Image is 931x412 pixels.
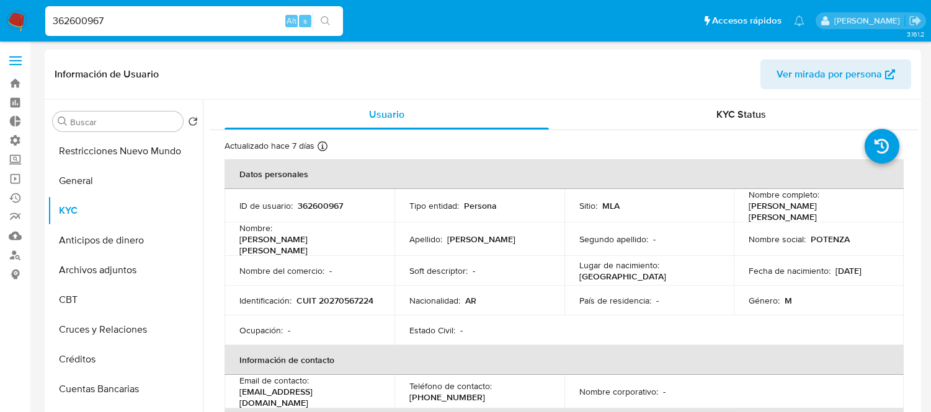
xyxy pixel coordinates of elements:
th: Información de contacto [225,345,904,375]
button: Buscar [58,116,68,126]
button: Ver mirada por persona [760,59,911,89]
p: Sitio : [579,200,597,211]
p: Nombre completo : [749,189,819,200]
th: Datos personales [225,159,904,189]
p: AR [465,295,476,306]
p: Persona [464,200,497,211]
p: 362600967 [298,200,343,211]
p: POTENZA [811,234,850,245]
span: KYC Status [716,107,766,121]
p: Email de contacto : [239,375,309,386]
span: Alt [287,15,296,27]
a: Salir [909,14,922,27]
button: Cruces y Relaciones [48,315,203,344]
p: Género : [749,295,780,306]
p: Ocupación : [239,325,283,336]
h1: Información de Usuario [55,68,159,81]
button: Anticipos de dinero [48,226,203,255]
p: Lugar de nacimiento : [579,260,659,271]
input: Buscar usuario o caso... [45,13,343,29]
button: KYC [48,196,203,226]
p: - [329,265,332,276]
p: - [653,234,656,245]
p: Tipo entidad : [409,200,459,211]
p: País de residencia : [579,295,651,306]
p: [GEOGRAPHIC_DATA] [579,271,666,282]
p: [DATE] [835,265,862,276]
p: [PERSON_NAME] [PERSON_NAME] [239,234,375,256]
p: Fecha de nacimiento : [749,265,831,276]
p: Teléfono de contacto : [409,380,492,392]
p: CUIT 20270567224 [296,295,373,306]
p: [EMAIL_ADDRESS][DOMAIN_NAME] [239,386,375,408]
p: Nombre corporativo : [579,386,658,397]
p: Nombre : [239,222,272,234]
button: search-icon [313,12,338,30]
p: [PERSON_NAME] [PERSON_NAME] [749,200,884,222]
p: Segundo apellido : [579,234,648,245]
p: - [656,295,659,306]
p: [PERSON_NAME] [447,234,515,245]
button: CBT [48,285,203,315]
button: Cuentas Bancarias [48,374,203,404]
p: - [663,386,666,397]
p: - [473,265,475,276]
p: MLA [602,200,620,211]
p: Nombre del comercio : [239,265,324,276]
p: Estado Civil : [409,325,455,336]
button: Restricciones Nuevo Mundo [48,136,203,166]
p: Nombre social : [749,234,806,245]
button: Volver al orden por defecto [188,116,198,130]
p: Actualizado hace 7 días [225,140,314,152]
p: - [288,325,290,336]
span: Ver mirada por persona [777,59,882,89]
p: [PHONE_NUMBER] [409,392,485,403]
input: Buscar [70,116,178,128]
p: Identificación : [239,295,292,306]
button: Archivos adjuntos [48,255,203,285]
p: Soft descriptor : [409,265,468,276]
button: General [48,166,203,196]
span: s [303,15,307,27]
p: M [785,295,792,306]
button: Créditos [48,344,203,374]
a: Notificaciones [794,15,804,26]
span: Accesos rápidos [712,14,782,27]
p: Nacionalidad : [409,295,460,306]
p: Apellido : [409,234,442,245]
p: - [460,325,463,336]
span: Usuario [369,107,404,121]
p: zoe.breuer@mercadolibre.com [834,15,904,27]
p: ID de usuario : [239,200,293,211]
